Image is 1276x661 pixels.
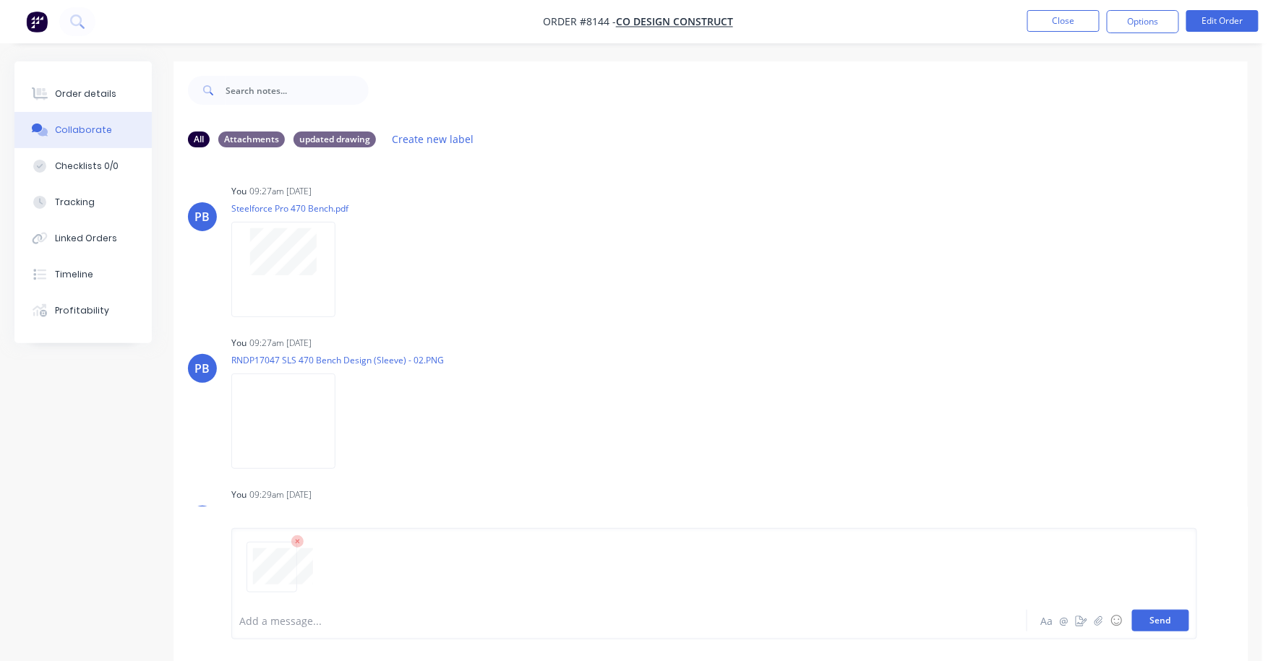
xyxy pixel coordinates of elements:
[543,15,616,29] span: Order #8144 -
[55,304,109,317] div: Profitability
[1186,10,1259,32] button: Edit Order
[1027,10,1100,32] button: Close
[1108,612,1125,629] button: ☺
[218,131,285,147] div: Attachments
[55,196,95,209] div: Tracking
[188,131,210,147] div: All
[231,354,444,366] p: RNDP17047 SLS 470 Bench Design (Sleeve) - 02.PNG
[1056,612,1073,629] button: @
[55,87,116,100] div: Order details
[55,232,117,245] div: Linked Orders
[14,293,152,329] button: Profitability
[385,129,481,149] button: Create new label
[14,148,152,184] button: Checklists 0/0
[1132,610,1189,631] button: Send
[14,256,152,293] button: Timeline
[14,184,152,220] button: Tracking
[55,124,112,137] div: Collaborate
[14,76,152,112] button: Order details
[55,268,93,281] div: Timeline
[14,220,152,256] button: Linked Orders
[14,112,152,148] button: Collaborate
[1107,10,1179,33] button: Options
[55,160,119,173] div: Checklists 0/0
[249,337,312,350] div: 09:27am [DATE]
[231,337,247,350] div: You
[249,488,312,501] div: 09:29am [DATE]
[249,185,312,198] div: 09:27am [DATE]
[231,185,247,198] div: You
[231,488,247,501] div: You
[231,202,350,215] p: Steelforce Pro 470 Bench.pdf
[195,360,210,377] div: PB
[616,15,733,29] a: Co Design Construct
[26,11,48,33] img: Factory
[195,208,210,225] div: PB
[294,131,376,147] div: updated drawing
[226,76,369,105] input: Search notes...
[1038,612,1056,629] button: Aa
